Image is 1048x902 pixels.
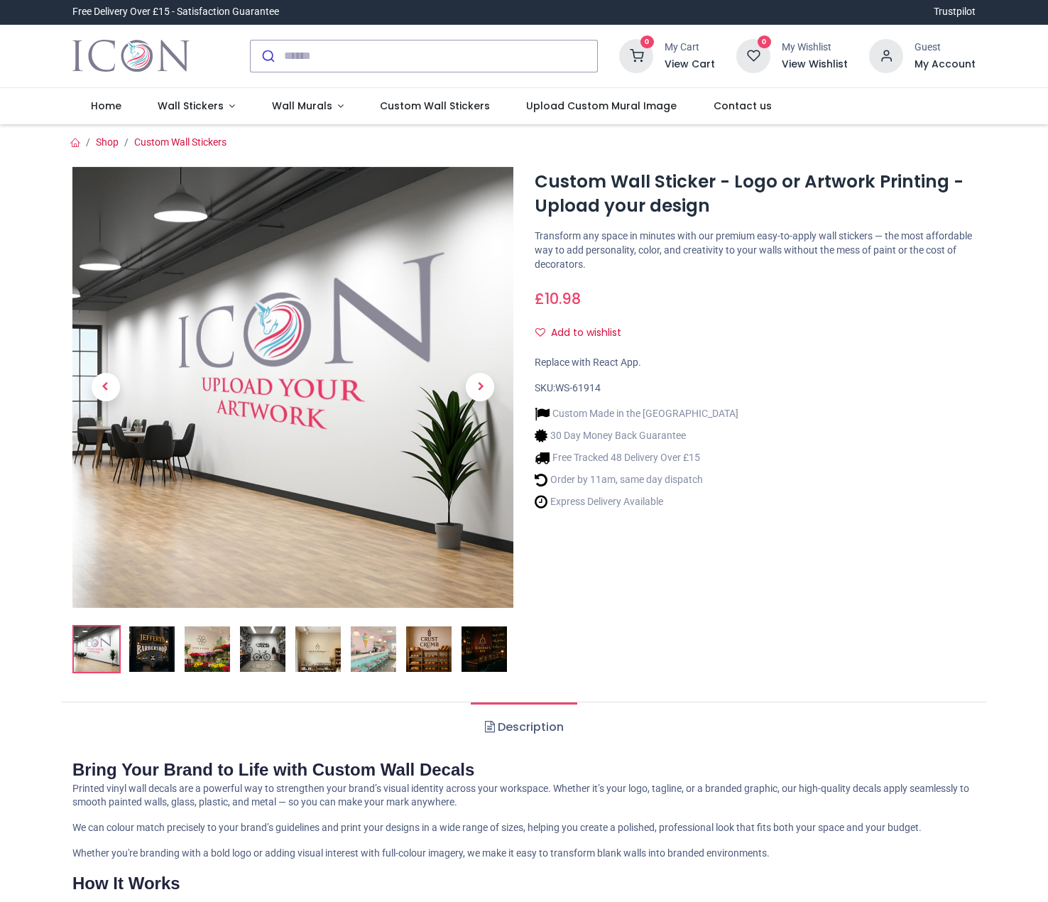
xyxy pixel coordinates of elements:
[545,288,581,309] span: 10.98
[72,821,976,835] p: We can colour match precisely to your brand’s guidelines and print your designs in a wide range o...
[72,874,180,893] strong: How It Works
[535,472,738,487] li: Order by 11am, same day dispatch
[665,58,715,72] a: View Cart
[714,99,772,113] span: Contact us
[240,626,285,672] img: Custom Wall Sticker - Logo or Artwork Printing - Upload your design
[782,58,848,72] a: View Wishlist
[619,49,653,60] a: 0
[934,5,976,19] a: Trustpilot
[462,626,507,672] img: Custom Wall Sticker - Logo or Artwork Printing - Upload your design
[782,40,848,55] div: My Wishlist
[640,36,654,49] sup: 0
[665,40,715,55] div: My Cart
[139,88,253,125] a: Wall Stickers
[535,170,976,219] h1: Custom Wall Sticker - Logo or Artwork Printing - Upload your design
[92,373,120,401] span: Previous
[471,702,577,752] a: Description
[72,233,138,542] a: Previous
[72,847,976,861] p: Whether you're branding with a bold logo or adding visual interest with full-colour imagery, we m...
[134,136,226,148] a: Custom Wall Stickers
[758,36,771,49] sup: 0
[380,99,490,113] span: Custom Wall Stickers
[535,356,976,370] div: Replace with React App.
[72,167,513,608] img: Custom Wall Sticker - Logo or Artwork Printing - Upload your design
[447,233,513,542] a: Next
[915,58,976,72] a: My Account
[96,136,119,148] a: Shop
[535,327,545,337] i: Add to wishlist
[535,288,581,309] span: £
[526,99,677,113] span: Upload Custom Mural Image
[351,626,396,672] img: Custom Wall Sticker - Logo or Artwork Printing - Upload your design
[72,36,190,76] a: Logo of Icon Wall Stickers
[72,36,190,76] img: Icon Wall Stickers
[272,99,332,113] span: Wall Murals
[535,229,976,271] p: Transform any space in minutes with our premium easy-to-apply wall stickers — the most affordable...
[535,450,738,465] li: Free Tracked 48 Delivery Over £15
[91,99,121,113] span: Home
[535,428,738,443] li: 30 Day Money Back Guarantee
[535,381,976,396] div: SKU:
[158,99,224,113] span: Wall Stickers
[72,760,474,779] strong: Bring Your Brand to Life with Custom Wall Decals
[466,373,494,401] span: Next
[406,626,452,672] img: Custom Wall Sticker - Logo or Artwork Printing - Upload your design
[295,626,341,672] img: Custom Wall Sticker - Logo or Artwork Printing - Upload your design
[535,494,738,509] li: Express Delivery Available
[535,406,738,421] li: Custom Made in the [GEOGRAPHIC_DATA]
[185,626,230,672] img: Custom Wall Sticker - Logo or Artwork Printing - Upload your design
[129,626,175,672] img: Custom Wall Sticker - Logo or Artwork Printing - Upload your design
[72,782,976,810] p: Printed vinyl wall decals are a powerful way to strengthen your brand’s visual identity across yo...
[72,5,279,19] div: Free Delivery Over £15 - Satisfaction Guarantee
[74,626,119,672] img: Custom Wall Sticker - Logo or Artwork Printing - Upload your design
[535,321,633,345] button: Add to wishlistAdd to wishlist
[251,40,284,72] button: Submit
[736,49,770,60] a: 0
[555,382,601,393] span: WS-61914
[915,40,976,55] div: Guest
[253,88,362,125] a: Wall Murals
